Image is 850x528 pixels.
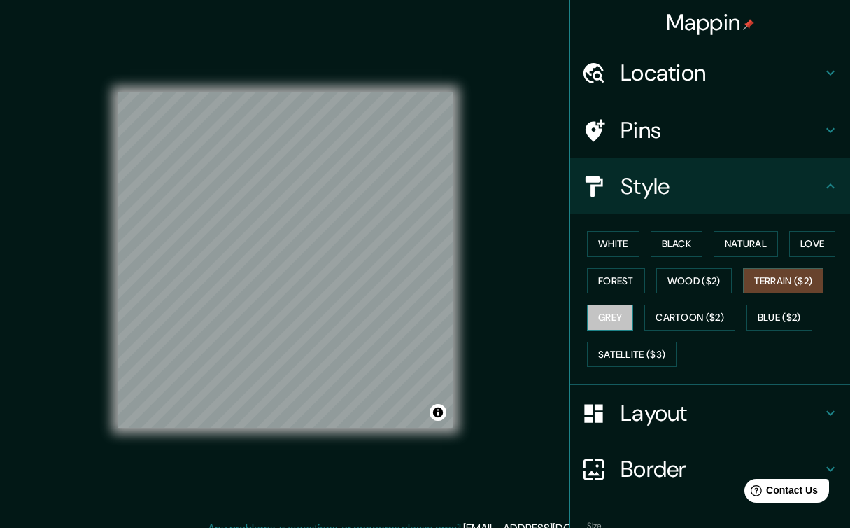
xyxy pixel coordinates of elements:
[570,385,850,441] div: Layout
[714,231,778,257] button: Natural
[621,59,822,87] h4: Location
[570,441,850,497] div: Border
[118,92,453,428] canvas: Map
[587,305,633,331] button: Grey
[789,231,835,257] button: Love
[621,455,822,483] h4: Border
[656,268,732,294] button: Wood ($2)
[587,342,677,368] button: Satellite ($3)
[725,473,835,513] iframe: Help widget launcher
[743,268,824,294] button: Terrain ($2)
[746,305,812,331] button: Blue ($2)
[430,404,446,421] button: Toggle attribution
[743,19,754,30] img: pin-icon.png
[587,268,645,294] button: Forest
[570,45,850,101] div: Location
[570,102,850,158] div: Pins
[644,305,735,331] button: Cartoon ($2)
[621,116,822,144] h4: Pins
[651,231,703,257] button: Black
[621,399,822,427] h4: Layout
[666,8,755,36] h4: Mappin
[587,231,639,257] button: White
[570,158,850,214] div: Style
[621,172,822,200] h4: Style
